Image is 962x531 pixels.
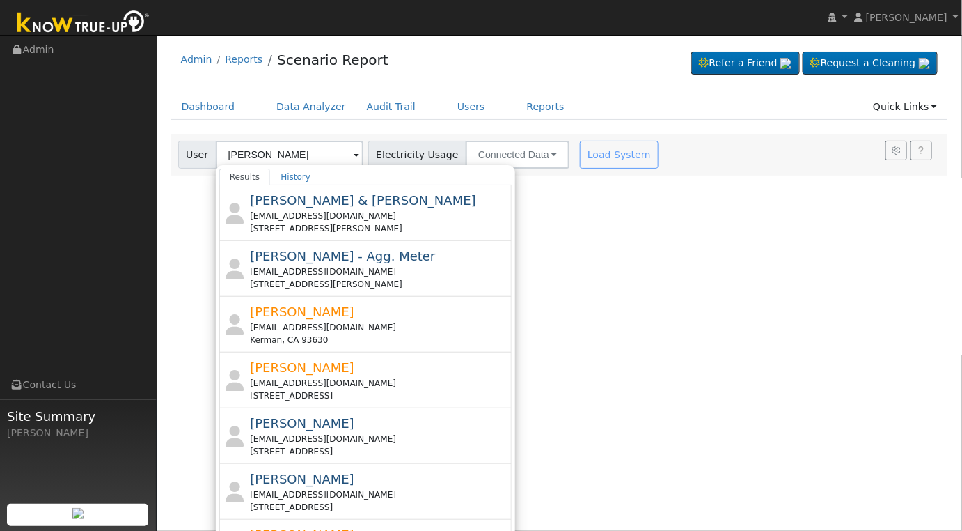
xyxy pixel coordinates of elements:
[250,390,508,402] div: [STREET_ADDRESS]
[219,169,271,185] a: Results
[266,94,356,120] a: Data Analyzer
[919,58,930,69] img: retrieve
[250,334,508,346] div: Kerman, CA 93630
[691,52,800,75] a: Refer a Friend
[250,501,508,514] div: [STREET_ADDRESS]
[216,141,363,169] input: Select a User
[250,265,508,278] div: [EMAIL_ADDRESS][DOMAIN_NAME]
[178,141,216,169] span: User
[250,472,354,486] span: [PERSON_NAME]
[72,508,84,519] img: retrieve
[250,377,508,390] div: [EMAIL_ADDRESS][DOMAIN_NAME]
[225,54,262,65] a: Reports
[277,52,388,68] a: Scenario Report
[181,54,212,65] a: Admin
[803,52,938,75] a: Request a Cleaning
[910,141,932,160] a: Help Link
[250,249,435,263] span: [PERSON_NAME] - Agg. Meter
[7,426,149,440] div: [PERSON_NAME]
[885,141,907,160] button: Settings
[356,94,426,120] a: Audit Trail
[250,210,508,222] div: [EMAIL_ADDRESS][DOMAIN_NAME]
[447,94,496,120] a: Users
[250,321,508,334] div: [EMAIL_ADDRESS][DOMAIN_NAME]
[250,305,354,319] span: [PERSON_NAME]
[862,94,947,120] a: Quick Links
[780,58,791,69] img: retrieve
[466,141,569,169] button: Connected Data
[250,360,354,375] span: [PERSON_NAME]
[250,278,508,291] div: [STREET_ADDRESS][PERSON_NAME]
[250,433,508,445] div: [EMAIL_ADDRESS][DOMAIN_NAME]
[171,94,246,120] a: Dashboard
[250,488,508,501] div: [EMAIL_ADDRESS][DOMAIN_NAME]
[7,407,149,426] span: Site Summary
[250,193,476,208] span: [PERSON_NAME] & [PERSON_NAME]
[10,8,157,39] img: Know True-Up
[250,416,354,431] span: [PERSON_NAME]
[250,222,508,235] div: [STREET_ADDRESS][PERSON_NAME]
[517,94,575,120] a: Reports
[368,141,466,169] span: Electricity Usage
[250,445,508,458] div: [STREET_ADDRESS]
[866,12,947,23] span: [PERSON_NAME]
[270,169,321,185] a: History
